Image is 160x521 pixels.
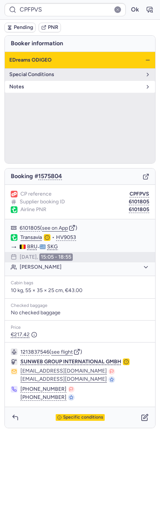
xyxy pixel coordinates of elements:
[20,394,66,401] button: [PHONE_NUMBER]
[20,234,42,241] a: Transavia
[39,23,61,32] button: PNR
[11,332,37,338] span: €217.42
[20,191,52,197] span: CP reference
[47,244,58,250] span: SKG
[14,24,33,30] span: Pending
[129,199,149,205] button: 6101805
[11,325,149,330] div: Price
[11,303,149,308] div: Checked baggage
[20,234,149,241] div: •
[20,368,107,375] button: [EMAIL_ADDRESS][DOMAIN_NAME]
[20,199,65,205] span: Supplier booking ID
[11,173,62,180] span: Booking #
[4,23,36,32] button: Pending
[63,415,103,420] span: Specific conditions
[11,191,17,197] figure: 1L airline logo
[11,287,149,294] p: 10 kg, 55 × 35 × 25 cm, €43.00
[9,84,142,90] span: Notes
[20,358,121,365] span: SUNWEB GROUP INTERNATIONAL GMBH
[48,24,58,30] span: PNR
[20,253,73,261] div: [DATE],
[11,281,149,286] div: Cabin bags
[11,234,17,241] figure: HV airline logo
[9,56,52,64] h4: eDreams ODIGEO
[39,253,73,261] time: 15:05 - 18:55
[42,225,68,231] button: see on App
[4,3,126,16] input: PNR Reference
[130,191,149,197] button: CPFPVS
[20,376,107,383] button: [EMAIL_ADDRESS][DOMAIN_NAME]
[38,173,62,180] button: 1575804
[20,348,149,355] div: ( )
[11,310,149,316] div: No checked baggage
[129,207,149,213] button: 6101805
[20,386,66,393] button: [PHONE_NUMBER]
[20,225,149,231] div: ( )
[129,4,141,16] button: Ok
[5,36,155,52] h4: Booker information
[24,414,136,421] button: Specific conditions
[5,69,155,81] button: Special Conditions
[20,207,46,213] span: Airline PNR
[9,72,142,78] span: Special Conditions
[20,264,149,271] button: [PERSON_NAME]
[20,349,49,355] button: 1213837546
[5,81,155,93] button: Notes
[20,244,149,250] div: -
[27,244,37,250] span: BRU
[11,206,17,213] figure: HV airline logo
[51,349,73,355] button: see flight
[20,225,40,231] button: 6101805
[56,235,76,240] button: HV9053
